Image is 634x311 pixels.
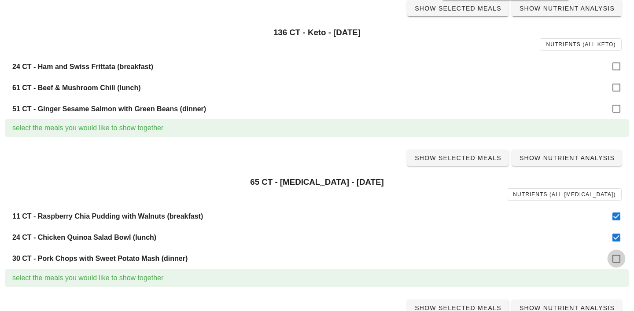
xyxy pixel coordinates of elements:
[414,154,501,161] span: Show Selected Meals
[407,0,509,16] a: Show Selected Meals
[12,273,622,283] div: select the meals you would like to show together
[12,105,604,113] h4: 51 CT - Ginger Sesame Salmon with Green Beans (dinner)
[12,84,604,92] h4: 61 CT - Beef & Mushroom Chili (lunch)
[12,177,622,187] h3: 65 CT - [MEDICAL_DATA] - [DATE]
[540,38,622,51] a: Nutrients (all Keto)
[512,150,622,166] a: Show Nutrient Analysis
[414,5,501,12] span: Show Selected Meals
[12,123,622,133] div: select the meals you would like to show together
[12,254,604,263] h4: 30 CT - Pork Chops with Sweet Potato Mash (dinner)
[512,191,616,198] span: Nutrients (all [MEDICAL_DATA])
[546,41,616,48] span: Nutrients (all Keto)
[519,154,615,161] span: Show Nutrient Analysis
[507,188,622,201] a: Nutrients (all [MEDICAL_DATA])
[519,5,615,12] span: Show Nutrient Analysis
[512,0,622,16] a: Show Nutrient Analysis
[12,212,604,220] h4: 11 CT - Raspberry Chia Pudding with Walnuts (breakfast)
[12,62,604,71] h4: 24 CT - Ham and Swiss Frittata (breakfast)
[407,150,509,166] a: Show Selected Meals
[12,28,622,37] h3: 136 CT - Keto - [DATE]
[12,233,604,241] h4: 24 CT - Chicken Quinoa Salad Bowl (lunch)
